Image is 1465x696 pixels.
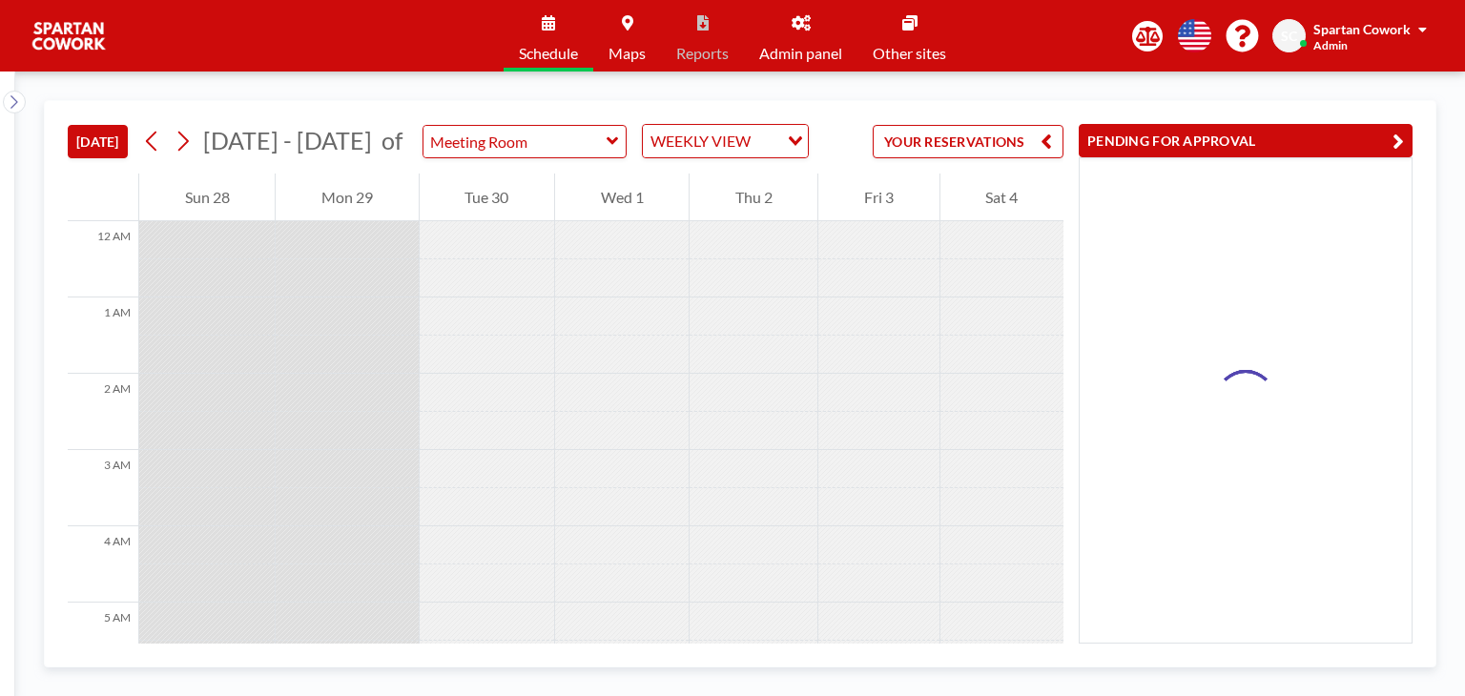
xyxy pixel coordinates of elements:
div: Sun 28 [139,174,275,221]
span: Spartan Cowork [1313,21,1411,37]
button: YOUR RESERVATIONS [873,125,1063,158]
div: 5 AM [68,603,138,679]
div: 12 AM [68,221,138,297]
span: WEEKLY VIEW [647,129,754,154]
div: 3 AM [68,450,138,526]
div: Fri 3 [818,174,939,221]
span: Other sites [873,46,946,61]
img: organization-logo [31,17,107,55]
span: Maps [609,46,646,61]
div: Mon 29 [276,174,418,221]
span: Admin [1313,38,1348,52]
div: Tue 30 [420,174,554,221]
div: Sat 4 [940,174,1063,221]
div: 2 AM [68,374,138,450]
span: [DATE] - [DATE] [203,126,372,154]
span: Admin panel [759,46,842,61]
input: Search for option [756,129,776,154]
span: of [382,126,402,155]
input: Meeting Room [423,126,607,157]
button: PENDING FOR APPROVAL [1079,124,1413,157]
div: Search for option [643,125,808,157]
span: SC [1281,28,1297,45]
span: Reports [676,46,729,61]
div: 4 AM [68,526,138,603]
span: Schedule [519,46,578,61]
div: 1 AM [68,297,138,374]
div: Wed 1 [555,174,689,221]
div: Thu 2 [690,174,817,221]
button: [DATE] [68,125,128,158]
